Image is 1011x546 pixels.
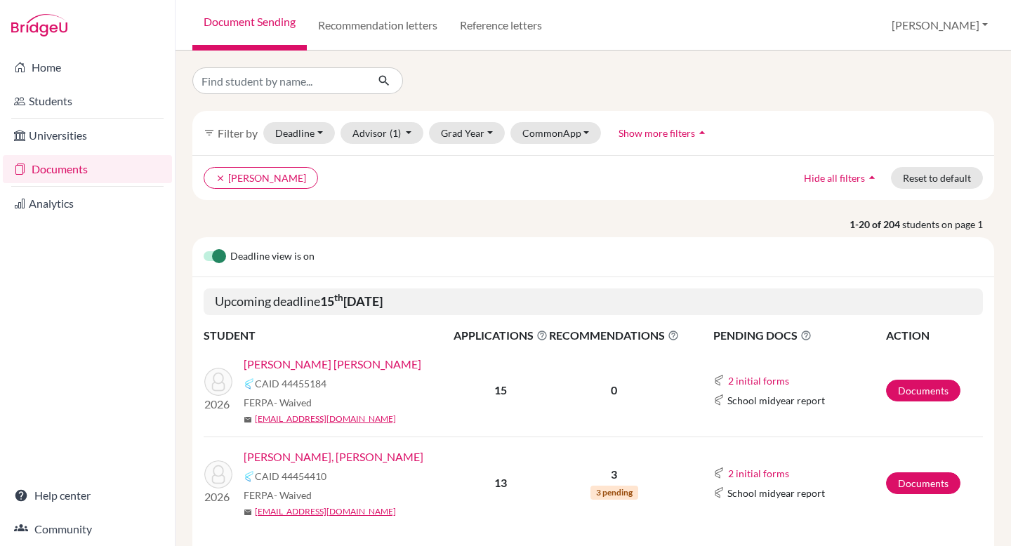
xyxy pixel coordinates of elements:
[3,515,172,543] a: Community
[713,327,885,344] span: PENDING DOCS
[885,12,994,39] button: [PERSON_NAME]
[244,448,423,465] a: [PERSON_NAME], [PERSON_NAME]
[429,122,505,144] button: Grad Year
[590,486,638,500] span: 3 pending
[274,397,312,408] span: - Waived
[204,326,453,345] th: STUDENT
[263,122,335,144] button: Deadline
[886,380,960,401] a: Documents
[804,172,865,184] span: Hide all filters
[204,127,215,138] i: filter_list
[204,396,232,413] p: 2026
[218,126,258,140] span: Filter by
[695,126,709,140] i: arrow_drop_up
[454,327,548,344] span: APPLICATIONS
[216,173,225,183] i: clear
[902,217,994,232] span: students on page 1
[244,508,252,517] span: mail
[230,248,315,265] span: Deadline view is on
[244,471,255,482] img: Common App logo
[204,488,232,505] p: 2026
[510,122,602,144] button: CommonApp
[244,395,312,410] span: FERPA
[607,122,721,144] button: Show more filtersarrow_drop_up
[244,488,312,502] span: FERPA
[713,467,725,479] img: Common App logo
[886,472,960,494] a: Documents
[549,327,679,344] span: RECOMMENDATIONS
[3,121,172,149] a: Universities
[494,476,507,489] b: 13
[11,14,67,36] img: Bridge-U
[549,382,679,399] p: 0
[244,415,252,424] span: mail
[255,469,326,484] span: CAID 44454410
[713,375,725,386] img: Common App logo
[494,383,507,397] b: 15
[204,368,232,396] img: Arguello Martinez, Juan Pablo
[255,376,326,391] span: CAID 44455184
[713,487,725,498] img: Common App logo
[713,394,725,406] img: Common App logo
[334,292,343,303] sup: th
[204,167,318,189] button: clear[PERSON_NAME]
[3,189,172,218] a: Analytics
[244,378,255,389] img: Common App logo
[792,167,891,189] button: Hide all filtersarrow_drop_up
[204,460,232,488] img: Ortiz Stoessel, Sebastian Jose
[204,288,983,315] h5: Upcoming deadline
[619,127,695,139] span: Show more filters
[341,122,424,144] button: Advisor(1)
[320,293,383,309] b: 15 [DATE]
[727,393,825,408] span: School midyear report
[390,127,401,139] span: (1)
[3,155,172,183] a: Documents
[255,413,396,425] a: [EMAIL_ADDRESS][DOMAIN_NAME]
[255,505,396,518] a: [EMAIL_ADDRESS][DOMAIN_NAME]
[727,373,790,389] button: 2 initial forms
[192,67,366,94] input: Find student by name...
[3,481,172,510] a: Help center
[727,465,790,481] button: 2 initial forms
[885,326,983,345] th: ACTION
[3,53,172,81] a: Home
[850,217,902,232] strong: 1-20 of 204
[891,167,983,189] button: Reset to default
[549,466,679,483] p: 3
[244,356,421,373] a: [PERSON_NAME] [PERSON_NAME]
[3,87,172,115] a: Students
[865,171,879,185] i: arrow_drop_up
[727,486,825,500] span: School midyear report
[274,489,312,501] span: - Waived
